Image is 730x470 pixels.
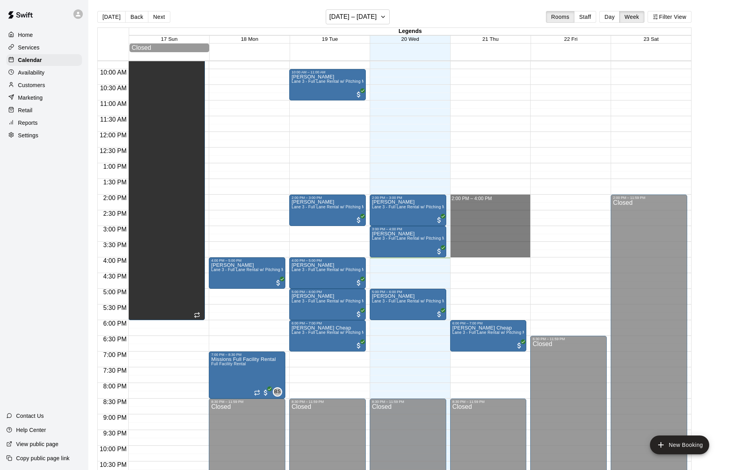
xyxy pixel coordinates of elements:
[372,299,458,303] span: Lane 3 - Full Lane Rental w/ Pitching Machine
[273,387,282,397] div: Brad Sullivan
[533,337,604,341] div: 6:30 PM – 11:59 PM
[574,11,597,23] button: Staff
[6,129,82,141] a: Settings
[98,69,129,76] span: 10:00 AM
[101,210,129,217] span: 2:30 PM
[435,216,443,224] span: All customers have paid
[18,44,40,51] p: Services
[482,36,498,42] button: 21 Thu
[292,70,363,74] div: 10:00 AM – 11:00 AM
[370,289,446,320] div: 5:00 PM – 6:00 PM: Nayoung Suh
[6,117,82,129] a: Reports
[6,104,82,116] div: Retail
[372,400,444,404] div: 8:30 PM – 11:59 PM
[289,320,366,352] div: 6:00 PM – 7:00 PM: Janiece Cheap
[101,195,129,201] span: 2:00 PM
[355,91,363,98] span: All customers have paid
[292,268,378,272] span: Lane 3 - Full Lane Rental w/ Pitching Machine
[98,116,129,123] span: 11:30 AM
[372,227,444,231] div: 3:00 PM – 4:00 PM
[289,257,366,289] div: 4:00 PM – 5:00 PM: Benjamin Cunningham
[101,383,129,390] span: 8:00 PM
[564,36,577,42] button: 22 Fri
[101,367,129,374] span: 7:30 PM
[6,92,82,104] a: Marketing
[6,54,82,66] a: Calendar
[370,226,446,257] div: 3:00 PM – 4:00 PM: Mike Buchanan
[452,196,492,201] span: 2:00 PM – 4:00 PM
[97,11,126,23] button: [DATE]
[6,29,82,41] div: Home
[18,94,43,102] p: Marketing
[435,248,443,255] span: All customers have paid
[241,36,258,42] button: 18 Mon
[6,42,82,53] a: Services
[209,257,285,289] div: 4:00 PM – 5:00 PM: David Hesting
[16,412,44,420] p: Contact Us
[289,289,366,320] div: 5:00 PM – 6:00 PM: David Hesting
[98,132,128,138] span: 12:00 PM
[262,389,270,397] span: All customers have paid
[292,299,378,303] span: Lane 3 - Full Lane Rental w/ Pitching Machine
[18,119,38,127] p: Reports
[292,290,363,294] div: 5:00 PM – 6:00 PM
[355,216,363,224] span: All customers have paid
[6,67,82,78] a: Availability
[372,196,444,200] div: 2:00 PM – 3:00 PM
[101,430,129,437] span: 9:30 PM
[125,11,148,23] button: Back
[101,163,129,170] span: 1:00 PM
[101,352,129,358] span: 7:00 PM
[101,304,129,311] span: 5:30 PM
[599,11,620,23] button: Day
[372,236,458,240] span: Lane 3 - Full Lane Rental w/ Pitching Machine
[292,400,363,404] div: 8:30 PM – 11:59 PM
[355,279,363,287] span: All customers have paid
[292,321,363,325] div: 6:00 PM – 7:00 PM
[401,36,419,42] button: 20 Wed
[18,81,45,89] p: Customers
[355,342,363,350] span: All customers have paid
[211,362,246,366] span: Full Facility Rental
[211,259,283,262] div: 4:00 PM – 5:00 PM
[292,259,363,262] div: 4:00 PM – 5:00 PM
[161,36,177,42] button: 17 Sun
[644,36,659,42] button: 23 Sat
[619,11,644,23] button: Week
[276,387,282,397] span: Brad Sullivan
[648,11,692,23] button: Filter View
[98,100,129,107] span: 11:00 AM
[211,353,283,357] div: 7:00 PM – 8:30 PM
[613,196,685,200] div: 2:00 PM – 11:59 PM
[289,69,366,100] div: 10:00 AM – 11:00 AM: Andrew Treptow
[101,414,129,421] span: 9:00 PM
[211,400,283,404] div: 8:30 PM – 11:59 PM
[101,336,129,342] span: 6:30 PM
[131,44,207,51] div: Closed
[274,388,281,396] span: BS
[129,28,691,35] div: Legends
[101,289,129,295] span: 5:00 PM
[16,426,46,434] p: Help Center
[274,279,282,287] span: All customers have paid
[16,440,58,448] p: View public page
[650,435,709,454] button: add
[101,399,129,405] span: 8:30 PM
[18,69,45,77] p: Availability
[98,446,128,452] span: 10:00 PM
[18,131,38,139] p: Settings
[6,79,82,91] a: Customers
[101,257,129,264] span: 4:00 PM
[329,11,377,22] h6: [DATE] – [DATE]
